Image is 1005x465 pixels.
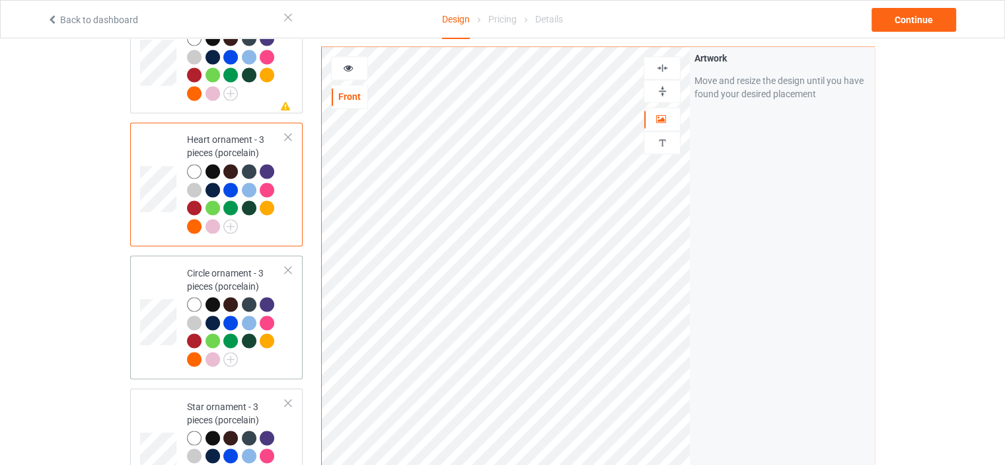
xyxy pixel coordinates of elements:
div: Circle ornament - 3 pieces (porcelain) [187,266,285,365]
img: svg+xml;base64,PD94bWwgdmVyc2lvbj0iMS4wIiBlbmNvZGluZz0iVVRGLTgiPz4KPHN2ZyB3aWR0aD0iMjJweCIgaGVpZ2... [223,352,238,366]
div: Continue [872,8,956,32]
div: Details [535,1,563,38]
div: Heart ornament - 3 pieces (porcelain) [130,122,303,246]
img: svg+xml;base64,PD94bWwgdmVyc2lvbj0iMS4wIiBlbmNvZGluZz0iVVRGLTgiPz4KPHN2ZyB3aWR0aD0iMjJweCIgaGVpZ2... [223,219,238,233]
div: Design [442,1,470,39]
div: Heart ornament - 3 pieces (porcelain) [187,133,285,232]
div: All-over Tote [187,13,285,99]
div: Move and resize the design until you have found your desired placement [694,74,870,101]
a: Back to dashboard [47,15,138,25]
div: All-over Tote [130,3,303,113]
img: svg%3E%0A [656,136,669,149]
img: svg%3E%0A [656,62,669,74]
img: svg+xml;base64,PD94bWwgdmVyc2lvbj0iMS4wIiBlbmNvZGluZz0iVVRGLTgiPz4KPHN2ZyB3aWR0aD0iMjJweCIgaGVpZ2... [223,86,238,101]
div: Circle ornament - 3 pieces (porcelain) [130,255,303,379]
div: Artwork [694,52,870,65]
img: svg%3E%0A [656,85,669,97]
div: Front [332,90,367,103]
div: Pricing [488,1,517,38]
